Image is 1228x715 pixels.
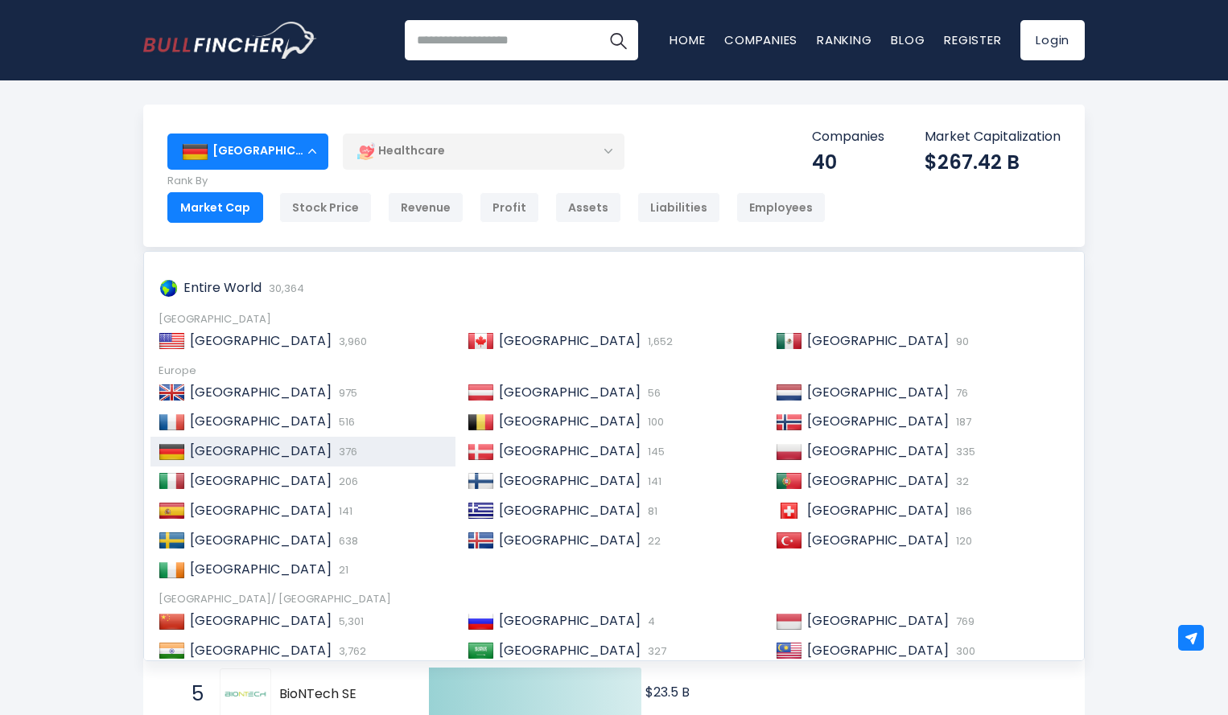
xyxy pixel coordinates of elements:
[499,471,641,490] span: [GEOGRAPHIC_DATA]
[167,192,263,223] div: Market Cap
[167,134,328,169] div: [GEOGRAPHIC_DATA]
[343,133,624,170] div: Healthcare
[1020,20,1085,60] a: Login
[555,192,621,223] div: Assets
[167,175,826,188] p: Rank By
[335,562,348,577] span: 21
[952,614,975,629] span: 769
[335,414,355,429] span: 516
[944,31,1001,48] a: Register
[812,129,884,146] p: Companies
[952,385,968,401] span: 76
[952,334,969,349] span: 90
[499,531,641,549] span: [GEOGRAPHIC_DATA]
[143,22,317,59] img: Bullfincher logo
[807,611,949,630] span: [GEOGRAPHIC_DATA]
[637,192,720,223] div: Liabilities
[265,281,304,296] span: 30,364
[952,414,971,429] span: 187
[388,192,464,223] div: Revenue
[159,364,1069,378] div: Europe
[190,560,332,578] span: [GEOGRAPHIC_DATA]
[499,641,641,660] span: [GEOGRAPHIC_DATA]
[499,501,641,520] span: [GEOGRAPHIC_DATA]
[335,643,366,659] span: 3,762
[952,533,972,549] span: 120
[335,334,367,349] span: 3,960
[190,471,332,490] span: [GEOGRAPHIC_DATA]
[190,501,332,520] span: [GEOGRAPHIC_DATA]
[499,412,641,430] span: [GEOGRAPHIC_DATA]
[190,531,332,549] span: [GEOGRAPHIC_DATA]
[143,22,316,59] a: Go to homepage
[183,278,262,297] span: Entire World
[644,334,673,349] span: 1,652
[279,192,372,223] div: Stock Price
[644,444,665,459] span: 145
[335,444,357,459] span: 376
[644,533,661,549] span: 22
[952,643,975,659] span: 300
[190,611,332,630] span: [GEOGRAPHIC_DATA]
[670,31,705,48] a: Home
[736,192,826,223] div: Employees
[335,533,358,549] span: 638
[812,150,884,175] div: 40
[183,680,200,708] span: 5
[335,503,352,519] span: 141
[499,331,641,350] span: [GEOGRAPHIC_DATA]
[807,331,949,350] span: [GEOGRAPHIC_DATA]
[499,611,641,630] span: [GEOGRAPHIC_DATA]
[807,383,949,401] span: [GEOGRAPHIC_DATA]
[807,471,949,490] span: [GEOGRAPHIC_DATA]
[279,686,401,703] span: BioNTech SE
[335,474,358,489] span: 206
[644,503,657,519] span: 81
[644,385,661,401] span: 56
[190,412,332,430] span: [GEOGRAPHIC_DATA]
[645,683,690,701] text: $23.5 B
[807,412,949,430] span: [GEOGRAPHIC_DATA]
[644,474,661,489] span: 141
[190,641,332,660] span: [GEOGRAPHIC_DATA]
[952,503,972,519] span: 186
[159,593,1069,606] div: [GEOGRAPHIC_DATA]/ [GEOGRAPHIC_DATA]
[190,442,332,460] span: [GEOGRAPHIC_DATA]
[644,614,655,629] span: 4
[952,474,969,489] span: 32
[807,501,949,520] span: [GEOGRAPHIC_DATA]
[499,442,641,460] span: [GEOGRAPHIC_DATA]
[499,383,641,401] span: [GEOGRAPHIC_DATA]
[598,20,638,60] button: Search
[190,383,332,401] span: [GEOGRAPHIC_DATA]
[159,313,1069,327] div: [GEOGRAPHIC_DATA]
[644,643,666,659] span: 327
[644,414,664,429] span: 100
[925,150,1061,175] div: $267.42 B
[190,331,332,350] span: [GEOGRAPHIC_DATA]
[925,129,1061,146] p: Market Capitalization
[335,614,364,629] span: 5,301
[480,192,539,223] div: Profit
[807,442,949,460] span: [GEOGRAPHIC_DATA]
[335,385,357,401] span: 975
[807,531,949,549] span: [GEOGRAPHIC_DATA]
[724,31,797,48] a: Companies
[952,444,975,459] span: 335
[817,31,872,48] a: Ranking
[807,641,949,660] span: [GEOGRAPHIC_DATA]
[891,31,925,48] a: Blog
